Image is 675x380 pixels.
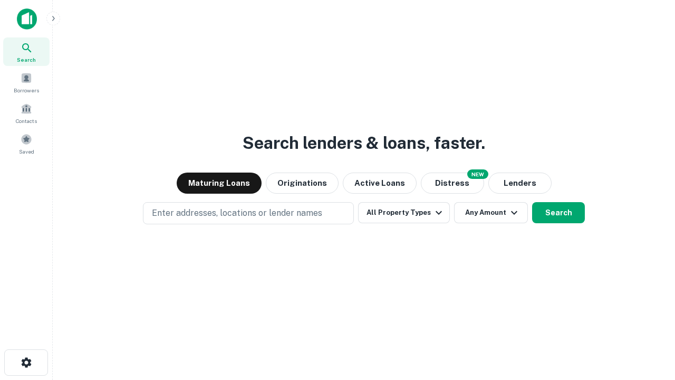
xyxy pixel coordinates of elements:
[143,202,354,224] button: Enter addresses, locations or lender names
[17,55,36,64] span: Search
[17,8,37,30] img: capitalize-icon.png
[243,130,485,156] h3: Search lenders & loans, faster.
[467,169,488,179] div: NEW
[14,86,39,94] span: Borrowers
[3,99,50,127] a: Contacts
[343,173,417,194] button: Active Loans
[3,68,50,97] a: Borrowers
[177,173,262,194] button: Maturing Loans
[488,173,552,194] button: Lenders
[16,117,37,125] span: Contacts
[454,202,528,223] button: Any Amount
[532,202,585,223] button: Search
[3,37,50,66] a: Search
[152,207,322,220] p: Enter addresses, locations or lender names
[3,129,50,158] a: Saved
[358,202,450,223] button: All Property Types
[421,173,484,194] button: Search distressed loans with lien and other non-mortgage details.
[19,147,34,156] span: Saved
[266,173,339,194] button: Originations
[622,296,675,346] iframe: Chat Widget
